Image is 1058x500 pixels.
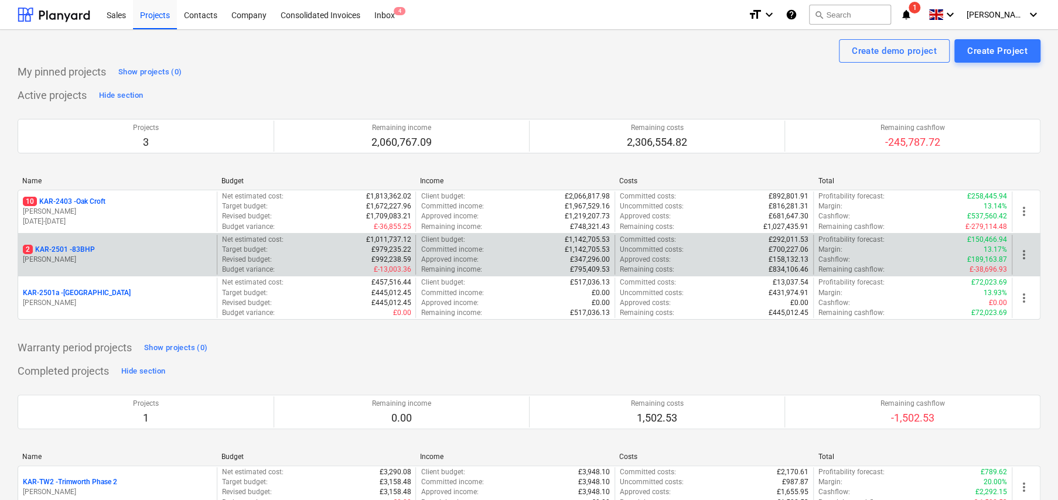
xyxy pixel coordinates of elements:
[900,8,912,22] i: notifications
[565,201,610,211] p: £1,967,529.16
[975,487,1007,497] p: £2,292.15
[880,135,945,149] p: -245,787.72
[631,411,684,425] p: 1,502.53
[222,245,268,255] p: Target budget :
[421,265,482,275] p: Remaining income :
[578,487,610,497] p: £3,948.10
[880,399,945,409] p: Remaining cashflow
[943,8,957,22] i: keyboard_arrow_down
[421,487,478,497] p: Approved income :
[627,135,687,149] p: 2,306,554.82
[23,255,212,265] p: [PERSON_NAME]
[222,211,272,221] p: Revised budget :
[970,265,1007,275] p: £-38,696.93
[818,201,842,211] p: Margin :
[420,177,610,185] div: Income
[379,467,411,477] p: £3,290.08
[23,197,37,206] span: 10
[18,88,87,102] p: Active projects
[421,211,478,221] p: Approved income :
[620,222,674,232] p: Remaining costs :
[1026,8,1040,22] i: keyboard_arrow_down
[421,191,465,201] p: Client budget :
[809,5,891,25] button: Search
[769,245,808,255] p: £700,227.06
[133,123,159,133] p: Projects
[222,191,284,201] p: Net estimated cost :
[570,308,610,318] p: £517,036.13
[782,477,808,487] p: £987.87
[222,308,275,318] p: Budget variance :
[814,10,824,19] span: search
[818,487,850,497] p: Cashflow :
[620,278,676,287] p: Committed costs :
[420,453,610,461] div: Income
[222,201,268,211] p: Target budget :
[393,308,411,318] p: £0.00
[99,89,143,102] div: Hide section
[578,477,610,487] p: £3,948.10
[592,298,610,308] p: £0.00
[570,255,610,265] p: £347,296.00
[23,207,212,217] p: [PERSON_NAME]
[839,39,950,63] button: Create demo project
[421,308,482,318] p: Remaining income :
[421,477,483,487] p: Committed income :
[852,43,937,59] div: Create demo project
[379,487,411,497] p: £3,158.48
[967,255,1007,265] p: £189,163.87
[777,467,808,477] p: £2,170.61
[971,308,1007,318] p: £72,023.69
[18,65,106,79] p: My pinned projects
[790,298,808,308] p: £0.00
[222,467,284,477] p: Net estimated cost :
[818,288,842,298] p: Margin :
[23,245,33,254] span: 2
[818,255,850,265] p: Cashflow :
[763,222,808,232] p: £1,027,435.91
[769,255,808,265] p: £158,132.13
[379,477,411,487] p: £3,158.48
[421,235,465,245] p: Client budget :
[222,477,268,487] p: Target budget :
[1017,204,1031,218] span: more_vert
[371,278,411,287] p: £457,516.44
[818,477,842,487] p: Margin :
[371,135,432,149] p: 2,060,767.09
[578,467,610,477] p: £3,948.10
[965,222,1007,232] p: £-279,114.48
[818,308,885,318] p: Remaining cashflow :
[620,308,674,318] p: Remaining costs :
[371,288,411,298] p: £445,012.45
[373,265,411,275] p: £-13,003.36
[818,235,885,245] p: Profitability forecast :
[394,7,405,15] span: 4
[627,123,687,133] p: Remaining costs
[421,245,483,255] p: Committed income :
[769,308,808,318] p: £445,012.45
[954,39,1040,63] button: Create Project
[620,288,684,298] p: Uncommitted costs :
[565,211,610,221] p: £1,219,207.73
[619,453,809,461] div: Costs
[18,364,109,378] p: Completed projects
[96,86,146,105] button: Hide section
[22,453,212,461] div: Name
[222,278,284,287] p: Net estimated cost :
[984,201,1007,211] p: 13.14%
[371,298,411,308] p: £445,012.45
[222,255,272,265] p: Revised budget :
[565,235,610,245] p: £1,142,705.53
[221,177,411,185] div: Budget
[221,453,411,461] div: Budget
[421,222,482,232] p: Remaining income :
[570,265,610,275] p: £795,409.53
[222,265,275,275] p: Budget variance :
[144,341,207,355] div: Show projects (0)
[23,477,117,487] p: KAR-TW2 - Trimworth Phase 2
[620,235,676,245] p: Committed costs :
[999,444,1058,500] div: Chat Widget
[909,2,920,13] span: 1
[570,222,610,232] p: £748,321.43
[818,265,885,275] p: Remaining cashflow :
